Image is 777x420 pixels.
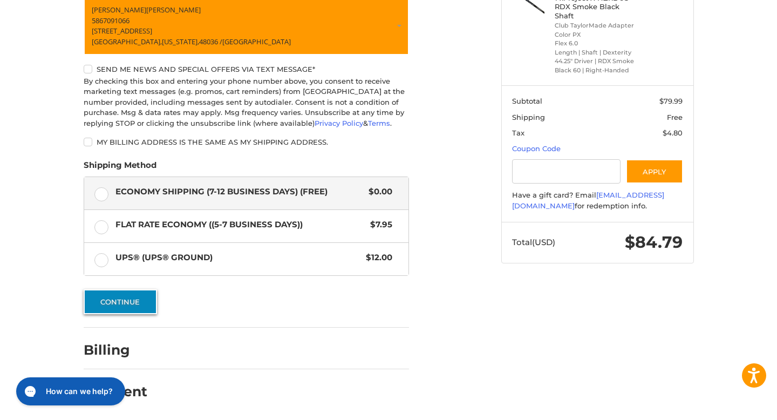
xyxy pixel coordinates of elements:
[84,65,409,73] label: Send me news and special offers via text message*
[368,119,390,127] a: Terms
[361,252,393,264] span: $12.00
[92,37,162,46] span: [GEOGRAPHIC_DATA],
[199,37,222,46] span: 48036 /
[92,5,146,15] span: [PERSON_NAME]
[555,30,637,39] li: Color PX
[146,5,201,15] span: [PERSON_NAME]
[512,190,683,211] div: Have a gift card? Email for redemption info.
[512,113,545,121] span: Shipping
[84,76,409,129] div: By checking this box and entering your phone number above, you consent to receive marketing text ...
[512,159,621,184] input: Gift Certificate or Coupon Code
[92,26,152,36] span: [STREET_ADDRESS]
[222,37,291,46] span: [GEOGRAPHIC_DATA]
[555,39,637,48] li: Flex 6.0
[84,289,157,314] button: Continue
[512,237,555,247] span: Total (USD)
[92,16,129,25] span: 5867091066
[626,159,683,184] button: Apply
[555,21,637,30] li: Club TaylorMade Adapter
[162,37,199,46] span: [US_STATE],
[555,48,637,75] li: Length | Shaft | Dexterity 44.25" Driver | RDX Smoke Black 60 | Right-Handed
[365,219,393,231] span: $7.95
[11,374,128,409] iframe: Gorgias live chat messenger
[512,144,561,153] a: Coupon Code
[364,186,393,198] span: $0.00
[512,128,524,137] span: Tax
[663,128,683,137] span: $4.80
[512,97,542,105] span: Subtotal
[115,219,365,231] span: Flat Rate Economy ((5-7 Business Days))
[115,186,364,198] span: Economy Shipping (7-12 Business Days) (Free)
[667,113,683,121] span: Free
[84,138,409,146] label: My billing address is the same as my shipping address.
[115,252,361,264] span: UPS® (UPS® Ground)
[84,159,156,177] legend: Shipping Method
[84,342,147,358] h2: Billing
[315,119,363,127] a: Privacy Policy
[625,232,683,252] span: $84.79
[659,97,683,105] span: $79.99
[512,191,664,210] a: [EMAIL_ADDRESS][DOMAIN_NAME]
